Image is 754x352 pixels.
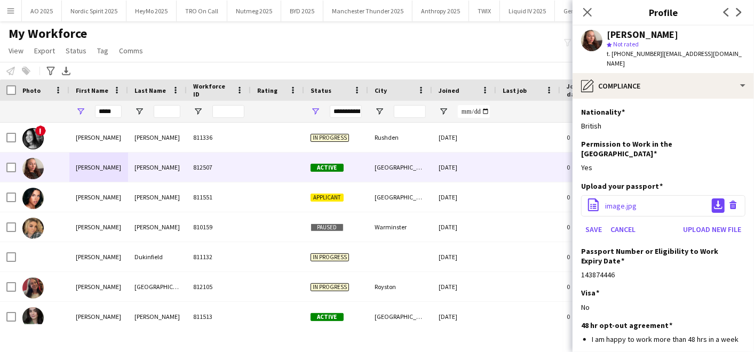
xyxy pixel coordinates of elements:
[581,107,625,117] h3: Nationality
[311,253,349,261] span: In progress
[193,82,232,98] span: Workforce ID
[22,218,44,239] img: Ellie Burke
[560,153,630,182] div: 0
[60,65,73,77] app-action-btn: Export XLSX
[154,105,180,118] input: Last Name Filter Input
[560,123,630,152] div: 0
[9,46,23,55] span: View
[22,277,44,299] img: Ellie England
[227,1,281,21] button: Nutmeg 2025
[607,30,678,39] div: [PERSON_NAME]
[9,26,87,42] span: My Workforce
[368,182,432,212] div: [GEOGRAPHIC_DATA]
[187,123,251,152] div: 811336
[581,288,599,298] h3: Visa
[128,153,187,182] div: [PERSON_NAME]
[311,223,344,231] span: Paused
[323,1,412,21] button: Manchester Thunder 2025
[581,181,663,191] h3: Upload your passport
[560,182,630,212] div: 0
[4,44,28,58] a: View
[613,40,639,48] span: Not rated
[311,194,344,202] span: Applicant
[35,125,46,136] span: !
[22,86,41,94] span: Photo
[69,153,128,182] div: [PERSON_NAME]
[375,86,387,94] span: City
[581,270,745,279] div: 143874446
[500,1,555,21] button: Liquid IV 2025
[311,313,344,321] span: Active
[187,153,251,182] div: 812507
[193,107,203,116] button: Open Filter Menu
[412,1,469,21] button: Anthropy 2025
[606,221,640,238] button: Cancel
[432,182,496,212] div: [DATE]
[61,44,91,58] a: Status
[212,105,244,118] input: Workforce ID Filter Input
[69,212,128,242] div: [PERSON_NAME]
[187,302,251,331] div: 811513
[22,128,44,149] img: Ellie Beckett
[30,44,59,58] a: Export
[432,123,496,152] div: [DATE]
[128,212,187,242] div: [PERSON_NAME]
[22,307,44,329] img: Ellie Farr
[187,182,251,212] div: 811551
[560,212,630,242] div: 0
[581,302,745,312] div: No
[128,242,187,271] div: Dukinfield
[311,86,331,94] span: Status
[22,158,44,179] img: Ellie Benson
[573,5,754,19] h3: Profile
[187,242,251,271] div: 811132
[469,1,500,21] button: TWIX
[281,1,323,21] button: BYD 2025
[581,321,672,330] h3: 48 hr opt-out agreement
[93,44,113,58] a: Tag
[187,212,251,242] div: 810159
[458,105,490,118] input: Joined Filter Input
[66,46,86,55] span: Status
[69,302,128,331] div: [PERSON_NAME]
[432,242,496,271] div: [DATE]
[605,201,637,211] span: image.jpg
[573,73,754,99] div: Compliance
[311,283,349,291] span: In progress
[368,212,432,242] div: Warminster
[394,105,426,118] input: City Filter Input
[432,153,496,182] div: [DATE]
[375,107,384,116] button: Open Filter Menu
[22,188,44,209] img: Ellie Burgess
[432,302,496,331] div: [DATE]
[119,46,143,55] span: Comms
[439,86,459,94] span: Joined
[368,302,432,331] div: [GEOGRAPHIC_DATA]
[581,246,737,266] h3: Passport Number or Eligibility to Work Expiry Date
[128,182,187,212] div: [PERSON_NAME]
[311,134,349,142] span: In progress
[432,212,496,242] div: [DATE]
[69,242,128,271] div: [PERSON_NAME]
[134,86,166,94] span: Last Name
[555,1,608,21] button: Genesis 2025
[368,123,432,152] div: Rushden
[581,195,745,217] div: image.jpg
[187,272,251,301] div: 812105
[592,334,745,344] li: I am happy to work more than 48 hrs in a week
[311,107,320,116] button: Open Filter Menu
[311,164,344,172] span: Active
[560,272,630,301] div: 0
[581,121,745,131] div: British
[76,86,108,94] span: First Name
[368,272,432,301] div: Royston
[69,182,128,212] div: [PERSON_NAME]
[679,221,745,238] button: Upload new file
[76,107,85,116] button: Open Filter Menu
[126,1,177,21] button: HeyMo 2025
[607,50,742,67] span: | [EMAIL_ADDRESS][DOMAIN_NAME]
[97,46,108,55] span: Tag
[368,153,432,182] div: [GEOGRAPHIC_DATA]
[115,44,147,58] a: Comms
[134,107,144,116] button: Open Filter Menu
